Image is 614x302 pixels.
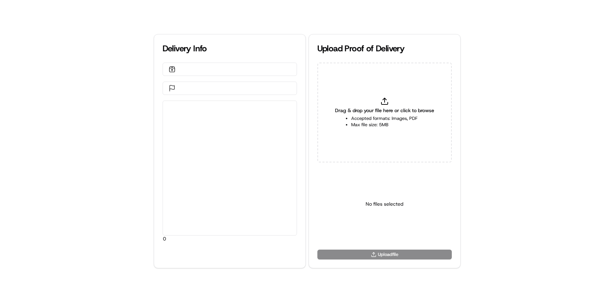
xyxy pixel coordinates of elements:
[366,200,403,207] p: No files selected
[351,115,418,122] li: Accepted formats: Images, PDF
[163,43,297,54] div: Delivery Info
[335,107,434,114] span: Drag & drop your file here or click to browse
[163,101,297,235] div: 0
[317,43,452,54] div: Upload Proof of Delivery
[351,122,418,128] li: Max file size: 5MB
